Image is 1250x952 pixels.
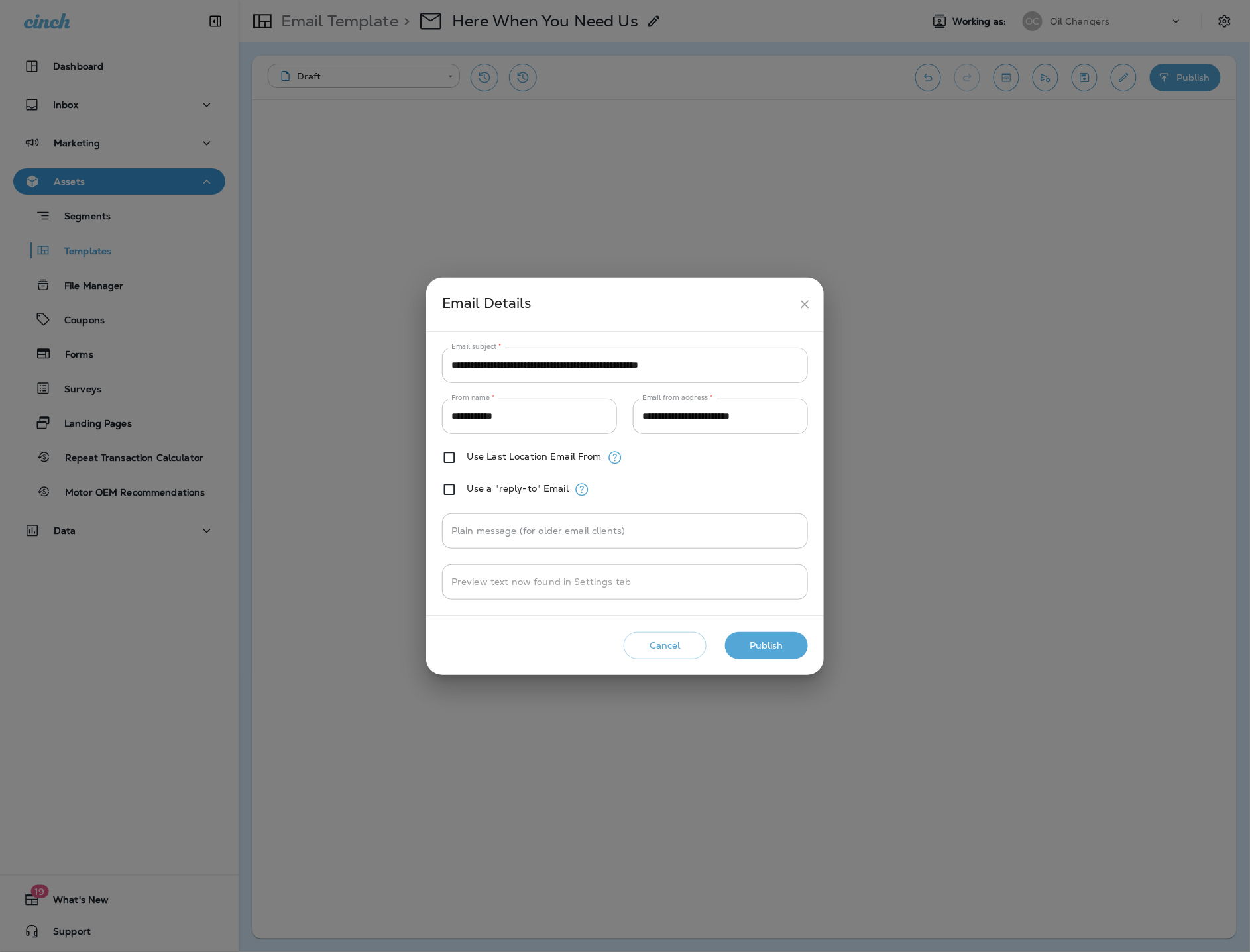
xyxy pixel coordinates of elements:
label: Use Last Location Email From [467,451,602,462]
label: Email subject [451,342,502,352]
div: Email Details [442,292,793,317]
button: Publish [725,632,808,659]
button: close [793,292,817,317]
label: Use a "reply-to" Email [467,483,569,494]
label: From name [451,393,495,403]
label: Email from address [642,393,713,403]
button: Cancel [624,632,707,659]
